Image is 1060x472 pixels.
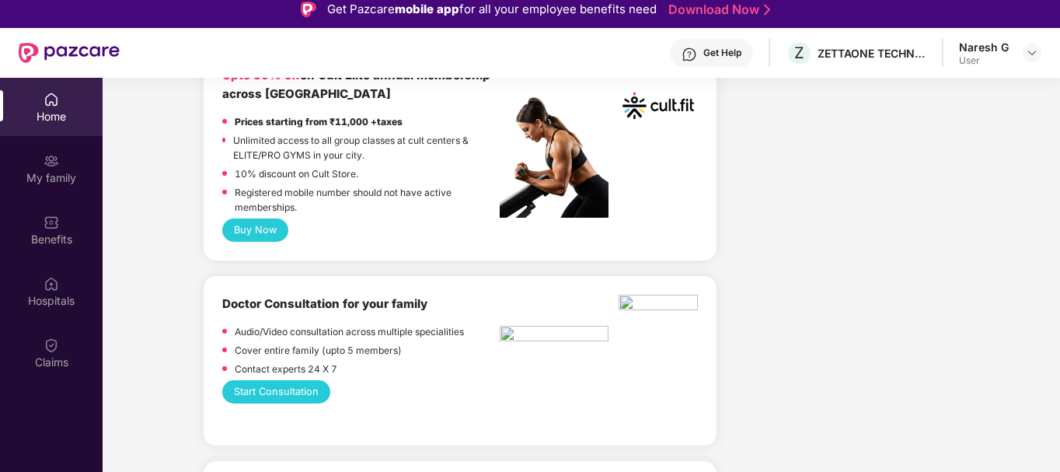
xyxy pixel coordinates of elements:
[395,2,459,16] strong: mobile app
[959,54,1009,67] div: User
[794,44,804,62] span: Z
[301,2,316,17] img: Logo
[235,116,403,128] strong: Prices starting from ₹11,000 +taxes
[619,66,698,145] img: cult.png
[222,68,490,101] b: on Cult Elite annual membership across [GEOGRAPHIC_DATA]
[222,296,427,311] b: Doctor Consultation for your family
[235,362,337,376] p: Contact experts 24 X 7
[959,40,1009,54] div: Naresh G
[764,2,770,18] img: Stroke
[1026,47,1038,59] img: svg+xml;base64,PHN2ZyBpZD0iRHJvcGRvd24tMzJ4MzIiIHhtbG5zPSJodHRwOi8vd3d3LnczLm9yZy8yMDAwL3N2ZyIgd2...
[222,219,288,242] button: Buy Now
[682,47,697,62] img: svg+xml;base64,PHN2ZyBpZD0iSGVscC0zMngzMiIgeG1sbnM9Imh0dHA6Ly93d3cudzMub3JnLzIwMDAvc3ZnIiB3aWR0aD...
[19,43,120,63] img: New Pazcare Logo
[235,166,358,181] p: 10% discount on Cult Store.
[500,97,608,218] img: pc2.png
[703,47,741,59] div: Get Help
[235,343,402,358] p: Cover entire family (upto 5 members)
[818,46,926,61] div: ZETTAONE TECHNOLOGIES INDIA PRIVATE LIMITED
[44,337,59,353] img: svg+xml;base64,PHN2ZyBpZD0iQ2xhaW0iIHhtbG5zPSJodHRwOi8vd3d3LnczLm9yZy8yMDAwL3N2ZyIgd2lkdGg9IjIwIi...
[668,2,765,18] a: Download Now
[619,295,698,315] img: ekin.png
[44,215,59,230] img: svg+xml;base64,PHN2ZyBpZD0iQmVuZWZpdHMiIHhtbG5zPSJodHRwOi8vd3d3LnczLm9yZy8yMDAwL3N2ZyIgd2lkdGg9Ij...
[235,324,464,339] p: Audio/Video consultation across multiple specialities
[235,185,500,215] p: Registered mobile number should not have active memberships.
[233,133,500,163] p: Unlimited access to all group classes at cult centers & ELITE/PRO GYMS in your city.
[44,276,59,292] img: svg+xml;base64,PHN2ZyBpZD0iSG9zcGl0YWxzIiB4bWxucz0iaHR0cDovL3d3dy53My5vcmcvMjAwMC9zdmciIHdpZHRoPS...
[44,153,59,169] img: svg+xml;base64,PHN2ZyB3aWR0aD0iMjAiIGhlaWdodD0iMjAiIHZpZXdCb3g9IjAgMCAyMCAyMCIgZmlsbD0ibm9uZSIgeG...
[44,92,59,107] img: svg+xml;base64,PHN2ZyBpZD0iSG9tZSIgeG1sbnM9Imh0dHA6Ly93d3cudzMub3JnLzIwMDAvc3ZnIiB3aWR0aD0iMjAiIG...
[500,326,608,346] img: hcp.png
[222,380,330,404] button: Start Consultation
